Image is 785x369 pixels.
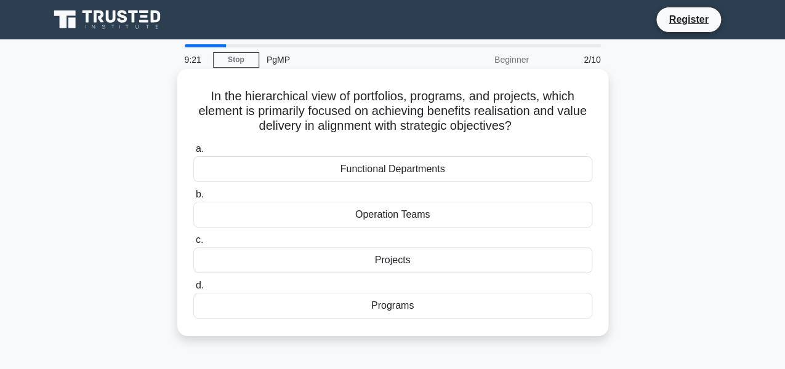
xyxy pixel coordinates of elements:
div: Beginner [429,47,536,72]
div: 9:21 [177,47,213,72]
div: PgMP [259,47,429,72]
div: Programs [193,293,592,319]
span: c. [196,234,203,245]
div: 2/10 [536,47,608,72]
span: d. [196,280,204,290]
a: Stop [213,52,259,68]
div: Functional Departments [193,156,592,182]
h5: In the hierarchical view of portfolios, programs, and projects, which element is primarily focuse... [192,89,594,134]
div: Projects [193,247,592,273]
div: Operation Teams [193,202,592,228]
a: Register [661,12,715,27]
span: b. [196,189,204,199]
span: a. [196,143,204,154]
